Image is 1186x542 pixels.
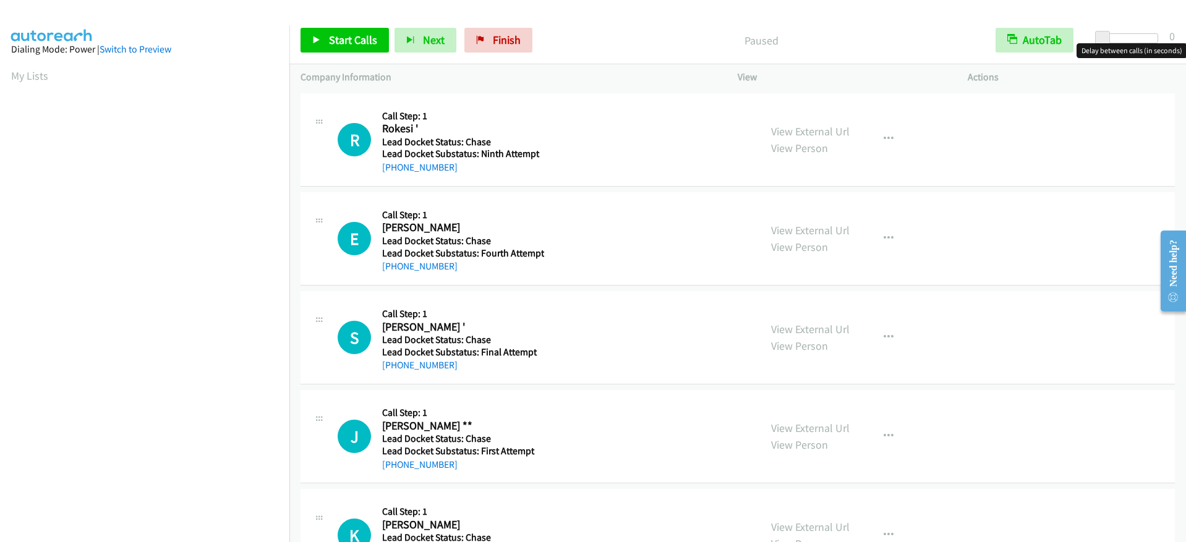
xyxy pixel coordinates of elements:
a: View External Url [771,124,850,138]
h5: Lead Docket Substatus: First Attempt [382,445,540,457]
a: My Lists [11,69,48,83]
a: View External Url [771,322,850,336]
h5: Lead Docket Status: Chase [382,235,544,247]
button: AutoTab [996,28,1073,53]
p: Company Information [301,70,715,85]
span: Start Calls [329,33,377,47]
a: [PHONE_NUMBER] [382,459,458,470]
h5: Call Step: 1 [382,407,540,419]
a: View Person [771,339,828,353]
a: View External Url [771,421,850,435]
a: Start Calls [301,28,389,53]
h2: [PERSON_NAME] ' [382,320,540,334]
h1: S [338,321,371,354]
p: Actions [968,70,1175,85]
button: Next [395,28,456,53]
p: View [738,70,945,85]
a: View External Url [771,223,850,237]
h5: Lead Docket Substatus: Ninth Attempt [382,148,540,160]
span: Finish [493,33,521,47]
h2: [PERSON_NAME] [382,221,540,235]
div: The call is yet to be attempted [338,420,371,453]
h5: Call Step: 1 [382,506,540,518]
a: [PHONE_NUMBER] [382,260,458,272]
a: Finish [464,28,532,53]
div: Dialing Mode: Power | [11,42,278,57]
h5: Call Step: 1 [382,110,540,122]
a: View Person [771,141,828,155]
div: 0 [1169,28,1175,44]
h1: E [338,222,371,255]
a: View Person [771,240,828,254]
h2: [PERSON_NAME] [382,518,540,532]
h5: Lead Docket Status: Chase [382,136,540,148]
h5: Call Step: 1 [382,308,540,320]
h5: Lead Docket Status: Chase [382,433,540,445]
div: The call is yet to be attempted [338,123,371,156]
p: Paused [549,32,973,49]
h1: R [338,123,371,156]
h5: Call Step: 1 [382,209,544,221]
h1: J [338,420,371,453]
div: The call is yet to be attempted [338,321,371,354]
a: [PHONE_NUMBER] [382,161,458,173]
h2: Rokesi ' [382,122,540,136]
div: The call is yet to be attempted [338,222,371,255]
iframe: Resource Center [1150,222,1186,320]
h5: Lead Docket Substatus: Fourth Attempt [382,247,544,260]
a: View Person [771,438,828,452]
a: View External Url [771,520,850,534]
span: Next [423,33,445,47]
h5: Lead Docket Substatus: Final Attempt [382,346,540,358]
h2: [PERSON_NAME] ** [382,419,540,433]
a: Switch to Preview [100,43,171,55]
h5: Lead Docket Status: Chase [382,334,540,346]
a: [PHONE_NUMBER] [382,359,458,371]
